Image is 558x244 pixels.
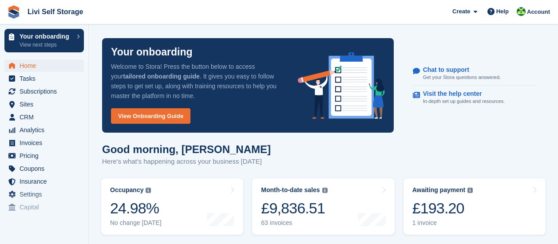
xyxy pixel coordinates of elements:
[111,47,193,57] p: Your onboarding
[4,201,84,213] a: menu
[123,73,200,80] strong: tailored onboarding guide
[20,33,72,39] p: Your onboarding
[252,178,394,235] a: Month-to-date sales £9,836.51 63 invoices
[102,143,271,155] h1: Good morning, [PERSON_NAME]
[452,7,470,16] span: Create
[20,59,73,72] span: Home
[412,219,473,227] div: 1 invoice
[8,221,88,230] span: Storefront
[412,186,466,194] div: Awaiting payment
[20,124,73,136] span: Analytics
[4,162,84,175] a: menu
[20,72,73,85] span: Tasks
[4,72,84,85] a: menu
[4,29,84,52] a: Your onboarding View next steps
[423,98,505,105] p: In-depth set up guides and resources.
[496,7,509,16] span: Help
[413,86,536,110] a: Visit the help center In-depth set up guides and resources.
[7,5,20,19] img: stora-icon-8386f47178a22dfd0bd8f6a31ec36ba5ce8667c1dd55bd0f319d3a0aa187defe.svg
[20,111,73,123] span: CRM
[423,90,498,98] p: Visit the help center
[423,74,501,81] p: Get your Stora questions answered.
[322,188,328,193] img: icon-info-grey-7440780725fd019a000dd9b08b2336e03edf1995a4989e88bcd33f0948082b44.svg
[20,41,72,49] p: View next steps
[4,124,84,136] a: menu
[412,199,473,217] div: £193.20
[4,188,84,201] a: menu
[146,188,151,193] img: icon-info-grey-7440780725fd019a000dd9b08b2336e03edf1995a4989e88bcd33f0948082b44.svg
[527,8,550,16] span: Account
[20,150,73,162] span: Pricing
[111,108,190,124] a: View Onboarding Guide
[467,188,473,193] img: icon-info-grey-7440780725fd019a000dd9b08b2336e03edf1995a4989e88bcd33f0948082b44.svg
[261,199,327,217] div: £9,836.51
[4,111,84,123] a: menu
[517,7,526,16] img: Alex Handyside
[20,201,73,213] span: Capital
[404,178,546,235] a: Awaiting payment £193.20 1 invoice
[20,137,73,149] span: Invoices
[20,188,73,201] span: Settings
[4,175,84,188] a: menu
[111,62,284,101] p: Welcome to Stora! Press the button below to access your . It gives you easy to follow steps to ge...
[4,150,84,162] a: menu
[261,219,327,227] div: 63 invoices
[261,186,320,194] div: Month-to-date sales
[4,137,84,149] a: menu
[101,178,243,235] a: Occupancy 24.98% No change [DATE]
[4,85,84,98] a: menu
[20,162,73,175] span: Coupons
[298,52,385,119] img: onboarding-info-6c161a55d2c0e0a8cae90662b2fe09162a5109e8cc188191df67fb4f79e88e88.svg
[110,199,162,217] div: 24.98%
[24,4,87,19] a: Livi Self Storage
[4,98,84,110] a: menu
[110,186,143,194] div: Occupancy
[423,66,494,74] p: Chat to support
[4,59,84,72] a: menu
[20,175,73,188] span: Insurance
[102,157,271,167] p: Here's what's happening across your business [DATE]
[110,219,162,227] div: No change [DATE]
[413,62,536,86] a: Chat to support Get your Stora questions answered.
[20,85,73,98] span: Subscriptions
[20,98,73,110] span: Sites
